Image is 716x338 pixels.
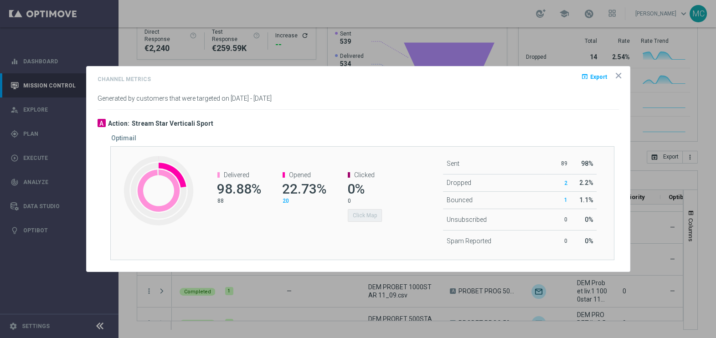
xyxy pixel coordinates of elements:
opti-icon: icon [614,71,623,80]
span: Bounced [447,196,473,204]
span: Clicked [354,171,375,179]
div: A [98,119,106,127]
p: 0 [348,197,390,205]
span: 22.73% [282,181,326,197]
button: Click Map [348,209,382,222]
h4: Channel Metrics [98,76,151,82]
button: open_in_browser Export [580,71,608,82]
p: 88 [217,197,260,205]
span: 2 [564,180,567,186]
span: 98% [581,160,593,167]
span: 0% [584,216,593,223]
span: [DATE] - [DATE] [231,95,272,102]
span: 1.1% [579,196,593,204]
span: Generated by customers that were targeted on [98,95,229,102]
span: 2.2% [579,179,593,186]
span: Sent [447,160,459,167]
span: 0% [584,237,593,245]
span: Opened [289,171,311,179]
p: 89 [549,160,567,167]
span: Unsubscribed [447,216,487,223]
span: Export [590,74,607,80]
span: Dropped [447,179,471,186]
span: Delivered [224,171,249,179]
i: open_in_browser [581,73,588,80]
h3: Stream Star Verticali Sport [132,119,213,128]
p: 0 [549,237,567,245]
h3: Action: [108,119,129,128]
span: 98.88% [217,181,261,197]
span: 1 [564,197,567,203]
p: 0 [549,216,567,223]
span: 0% [347,181,365,197]
h5: Optimail [111,134,136,142]
span: Spam Reported [447,237,491,245]
span: 20 [283,198,289,204]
